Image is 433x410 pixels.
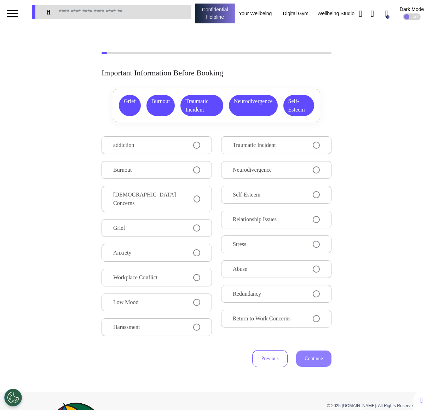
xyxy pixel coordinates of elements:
[113,141,134,149] span: addiction
[102,186,212,212] button: [DEMOGRAPHIC_DATA] Concerns
[113,323,140,331] span: Harassment
[252,350,288,367] button: Previous
[113,249,132,257] span: Anxiety
[233,190,260,199] span: Self-Esteem
[102,136,212,154] button: addiction
[233,166,272,174] span: Neurodivergence
[119,95,141,116] li: Grief
[102,68,331,78] h2: Important Information Before Booking
[180,95,223,116] li: Traumatic Incident
[316,4,356,23] div: Wellbeing Studio
[221,260,331,278] button: Abuse
[102,318,212,336] button: Harassment
[102,294,212,311] button: Low Mood
[102,161,212,179] button: Burnout
[221,211,331,228] button: Relationship Issues
[221,235,331,253] button: Stress
[4,389,22,406] button: Open Preferences
[102,244,212,262] button: Anxiety
[113,273,157,282] span: Workplace Conflict
[102,269,212,286] button: Workplace Conflict
[283,95,314,116] li: Self-Esteem
[221,285,331,303] button: Redundancy
[113,166,132,174] span: Burnout
[222,403,416,409] p: © 2025 [DOMAIN_NAME]. All Rights Reserved.
[229,95,278,116] li: Neurodivergence
[102,219,212,237] button: Grief
[221,161,331,179] button: Neurodivergence
[233,240,246,249] span: Stress
[221,136,331,154] button: Traumatic Incident
[235,4,276,23] div: Your Wellbeing
[233,215,277,224] span: Relationship Issues
[221,186,331,204] button: Self-Esteem
[276,4,316,23] div: Digital Gym
[113,190,194,207] span: [DEMOGRAPHIC_DATA] Concerns
[113,224,125,232] span: Grief
[233,290,261,298] span: Redundancy
[233,265,247,273] span: Abuse
[113,298,139,307] span: Low Mood
[400,7,424,12] div: Dark Mode
[146,95,175,116] li: Burnout
[221,310,331,328] button: Return to Work Concerns
[195,4,235,23] div: Confidential Helpline
[233,141,276,149] span: Traumatic Incident
[403,13,421,20] div: OFF
[233,314,290,323] span: Return to Work Concerns
[296,351,331,367] button: Continue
